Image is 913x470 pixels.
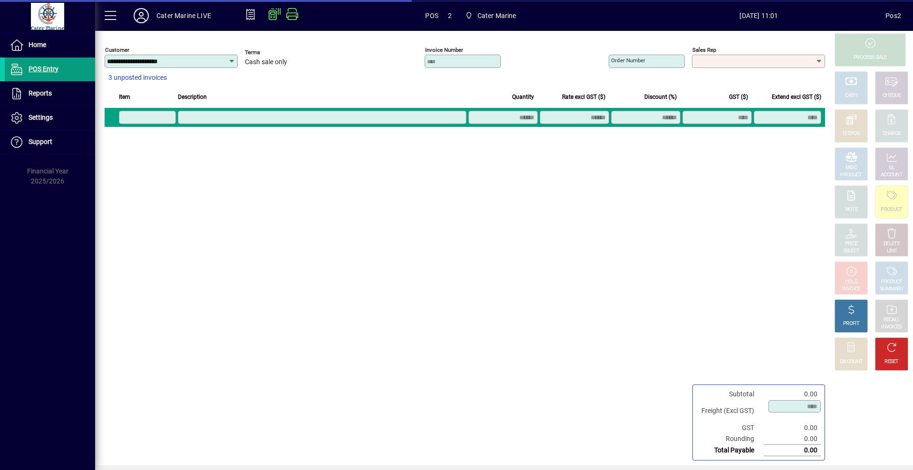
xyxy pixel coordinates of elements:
div: EFTPOS [843,130,860,137]
span: Cater Marine [477,8,516,23]
a: Home [5,33,95,57]
div: SUMMARY [880,286,903,293]
div: PROFIT [843,320,859,327]
td: Subtotal [697,389,764,400]
mat-label: Sales rep [692,47,716,53]
div: Pos2 [885,8,901,23]
td: Total Payable [697,445,764,456]
mat-label: Customer [105,47,129,53]
td: 0.00 [764,433,821,445]
span: Description [178,92,207,102]
div: CHEQUE [883,92,901,99]
span: Rate excl GST ($) [562,92,605,102]
div: GL [889,164,895,172]
div: MISC [845,164,857,172]
span: Support [29,138,52,145]
mat-label: Order number [611,57,645,64]
div: INVOICES [881,324,902,331]
span: Extend excl GST ($) [772,92,821,102]
span: Quantity [512,92,534,102]
button: 3 unposted invoices [105,69,171,86]
div: DISCOUNT [840,358,863,365]
td: Freight (Excl GST) [697,400,764,422]
div: PRICE [845,240,858,248]
a: Settings [5,106,95,130]
div: RESET [884,358,899,365]
div: CHARGE [883,130,901,137]
span: Settings [29,114,53,121]
div: ACCOUNT [881,172,903,179]
div: PRODUCT [881,278,902,286]
span: [DATE] 11:01 [632,8,886,23]
div: RECALL [884,317,900,324]
span: Home [29,41,46,48]
td: 0.00 [764,389,821,400]
div: SELECT [843,248,860,255]
div: PRODUCT [840,172,862,179]
span: 2 [448,8,452,23]
span: Discount (%) [644,92,677,102]
span: POS Entry [29,65,58,73]
div: PRODUCT [881,206,902,213]
td: GST [697,422,764,433]
span: Cash sale only [245,58,287,66]
span: POS [425,8,438,23]
span: Terms [245,49,302,56]
td: 0.00 [764,445,821,456]
span: GST ($) [729,92,748,102]
div: INVOICE [842,286,860,293]
div: PROCESS SALE [854,54,887,61]
a: Reports [5,82,95,106]
span: Reports [29,89,52,97]
span: 3 unposted invoices [108,73,167,83]
div: DELETE [884,240,900,248]
span: Cater Marine [461,7,520,24]
span: Item [119,92,130,102]
div: CASH [845,92,857,99]
div: Cater Marine LIVE [156,8,211,23]
div: NOTE [845,206,857,213]
div: HOLD [845,278,857,286]
a: Support [5,130,95,154]
div: LINE [887,248,896,255]
mat-label: Invoice number [425,47,463,53]
button: Profile [126,7,156,24]
td: Rounding [697,433,764,445]
td: 0.00 [764,422,821,433]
